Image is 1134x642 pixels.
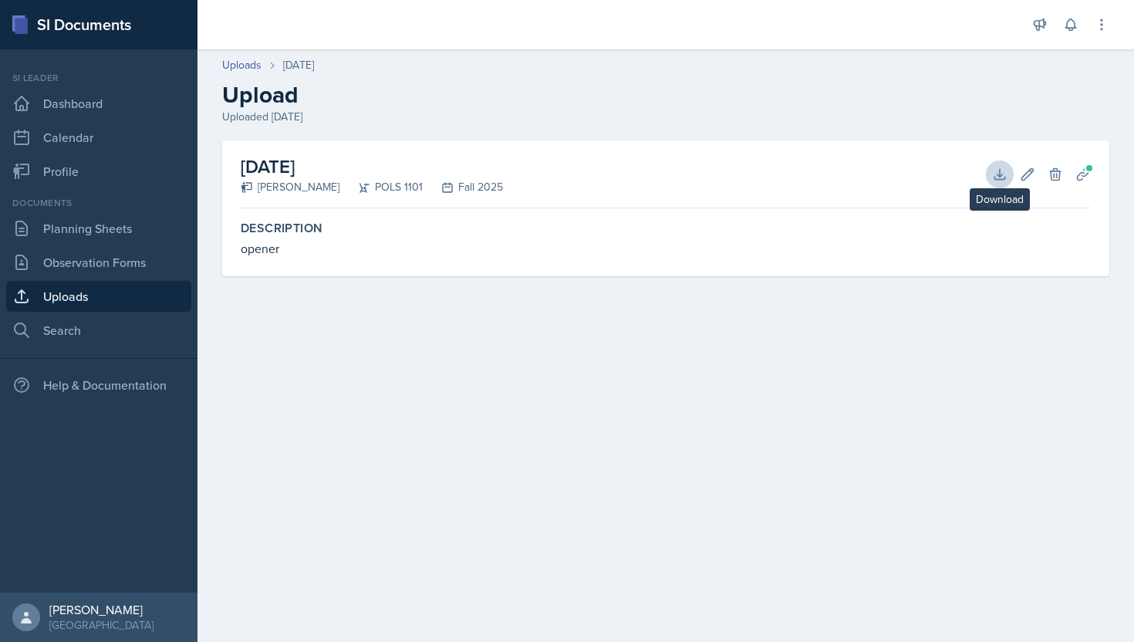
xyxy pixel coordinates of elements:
h2: Upload [222,81,1109,109]
a: Calendar [6,122,191,153]
div: Fall 2025 [423,179,503,195]
div: [PERSON_NAME] [241,179,339,195]
label: Description [241,221,1091,236]
a: Uploads [222,57,262,73]
h2: [DATE] [241,153,503,181]
div: Si leader [6,71,191,85]
div: [DATE] [283,57,314,73]
div: POLS 1101 [339,179,423,195]
div: [PERSON_NAME] [49,602,154,617]
a: Profile [6,156,191,187]
a: Observation Forms [6,247,191,278]
a: Uploads [6,281,191,312]
button: Download [986,160,1014,188]
a: Planning Sheets [6,213,191,244]
div: opener [241,239,1091,258]
div: Help & Documentation [6,370,191,400]
a: Dashboard [6,88,191,119]
div: Documents [6,196,191,210]
a: Search [6,315,191,346]
div: [GEOGRAPHIC_DATA] [49,617,154,633]
div: Uploaded [DATE] [222,109,1109,125]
